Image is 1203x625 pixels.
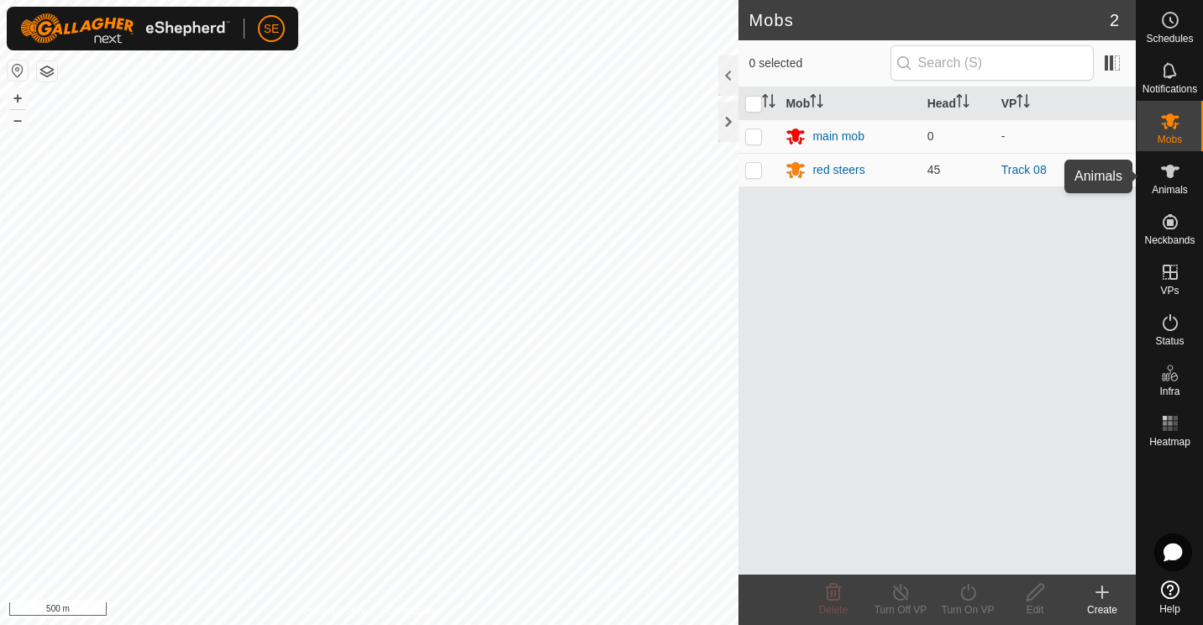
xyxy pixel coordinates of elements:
[1001,163,1047,176] a: Track 08
[934,602,1001,617] div: Turn On VP
[927,163,941,176] span: 45
[1110,8,1119,33] span: 2
[1152,185,1188,195] span: Animals
[819,604,848,616] span: Delete
[1069,602,1136,617] div: Create
[956,97,969,110] p-sorticon: Activate to sort
[1143,84,1197,94] span: Notifications
[303,603,366,618] a: Privacy Policy
[8,88,28,108] button: +
[995,87,1136,120] th: VP
[1137,574,1203,621] a: Help
[1155,336,1184,346] span: Status
[779,87,920,120] th: Mob
[1158,134,1182,144] span: Mobs
[1001,602,1069,617] div: Edit
[812,161,864,179] div: red steers
[1146,34,1193,44] span: Schedules
[812,128,864,145] div: main mob
[921,87,995,120] th: Head
[20,13,230,44] img: Gallagher Logo
[927,129,934,143] span: 0
[1144,235,1195,245] span: Neckbands
[1159,604,1180,614] span: Help
[749,55,890,72] span: 0 selected
[995,119,1136,153] td: -
[810,97,823,110] p-sorticon: Activate to sort
[8,110,28,130] button: –
[37,61,57,81] button: Map Layers
[890,45,1094,81] input: Search (S)
[749,10,1109,30] h2: Mobs
[1159,386,1179,397] span: Infra
[1149,437,1190,447] span: Heatmap
[867,602,934,617] div: Turn Off VP
[1160,286,1179,296] span: VPs
[264,20,280,38] span: SE
[762,97,775,110] p-sorticon: Activate to sort
[8,60,28,81] button: Reset Map
[386,603,435,618] a: Contact Us
[1017,97,1030,110] p-sorticon: Activate to sort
